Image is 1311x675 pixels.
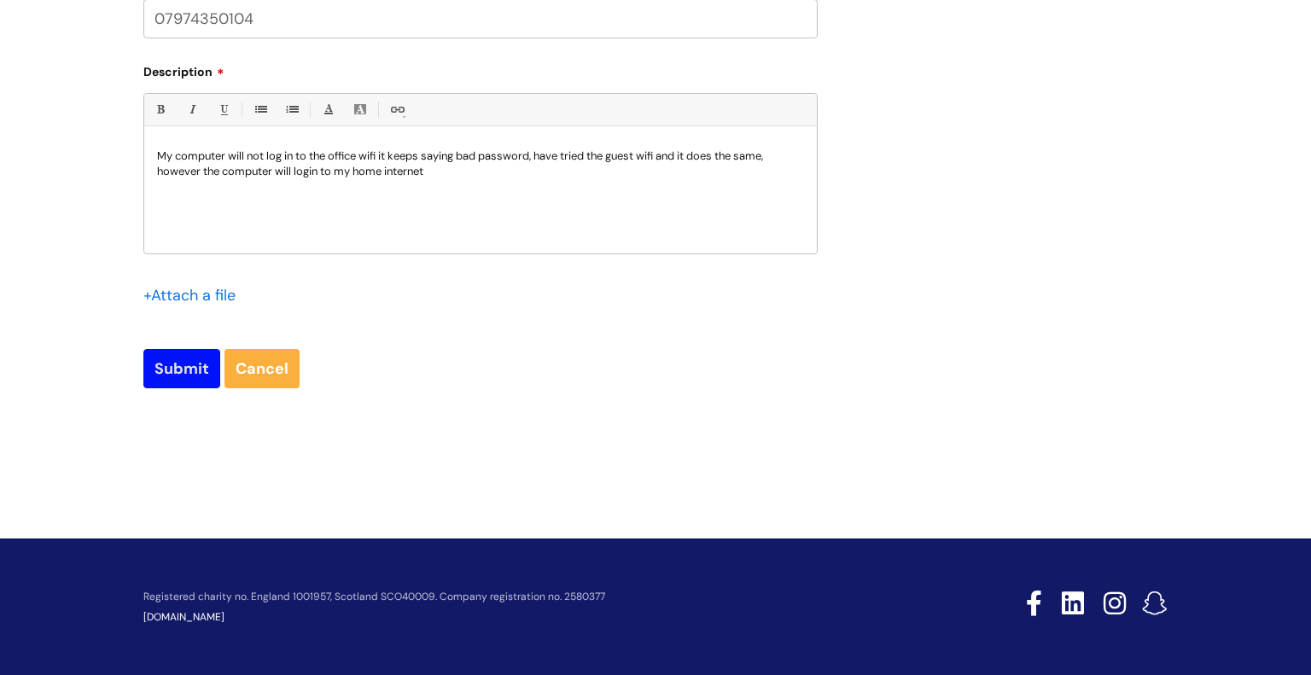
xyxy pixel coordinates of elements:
a: Font Color [318,99,339,120]
a: Link [386,99,407,120]
p: My computer will not log in to the office wifi it keeps saying bad password, have tried the guest... [157,148,804,179]
p: Registered charity no. England 1001957, Scotland SCO40009. Company registration no. 2580377 [143,591,905,602]
label: Description [143,59,818,79]
div: Attach a file [143,282,246,309]
a: Cancel [224,349,300,388]
a: • Unordered List (Ctrl-Shift-7) [249,99,271,120]
a: Back Color [349,99,370,120]
a: Bold (Ctrl-B) [149,99,171,120]
a: [DOMAIN_NAME] [143,610,224,624]
a: Italic (Ctrl-I) [181,99,202,120]
a: Underline(Ctrl-U) [213,99,234,120]
span: + [143,285,151,305]
a: 1. Ordered List (Ctrl-Shift-8) [281,99,302,120]
input: Submit [143,349,220,388]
